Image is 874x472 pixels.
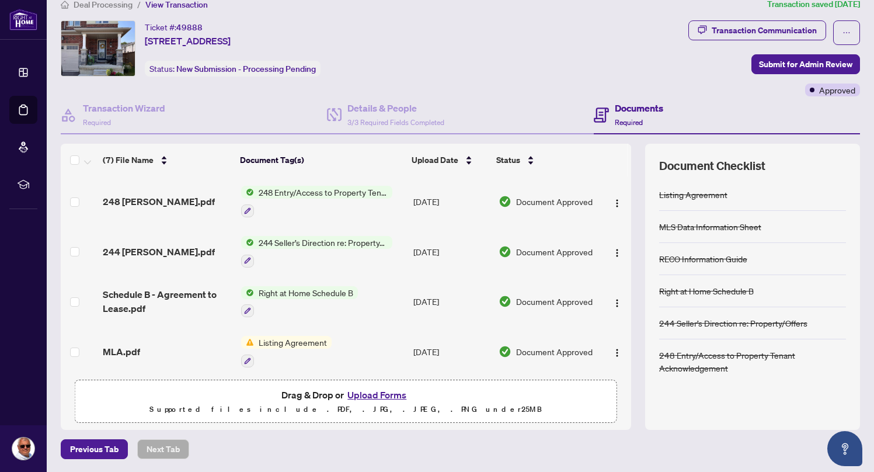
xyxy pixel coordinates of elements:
[412,154,458,166] span: Upload Date
[9,9,37,30] img: logo
[103,287,231,315] span: Schedule B - Agreement to Lease.pdf
[241,186,392,217] button: Status Icon248 Entry/Access to Property Tenant Acknowledgement
[499,195,511,208] img: Document Status
[407,144,492,176] th: Upload Date
[827,431,862,466] button: Open asap
[819,84,855,96] span: Approved
[659,317,807,329] div: 244 Seller’s Direction re: Property/Offers
[241,236,254,249] img: Status Icon
[82,402,610,417] p: Supported files include .PDF, .JPG, .JPEG, .PNG under 25 MB
[751,54,860,74] button: Submit for Admin Review
[344,387,410,402] button: Upload Forms
[61,439,128,459] button: Previous Tab
[659,284,754,297] div: Right at Home Schedule B
[61,1,69,9] span: home
[496,154,520,166] span: Status
[241,286,254,299] img: Status Icon
[75,380,617,424] span: Drag & Drop orUpload FormsSupported files include .PDF, .JPG, .JPEG, .PNG under25MB
[842,29,851,37] span: ellipsis
[83,101,165,115] h4: Transaction Wizard
[659,220,761,233] div: MLS Data Information Sheet
[516,295,593,308] span: Document Approved
[615,101,663,115] h4: Documents
[241,336,254,349] img: Status Icon
[254,236,392,249] span: 244 Seller’s Direction re: Property/Offers
[608,242,626,261] button: Logo
[241,286,358,318] button: Status IconRight at Home Schedule B
[759,55,852,74] span: Submit for Admin Review
[347,118,444,127] span: 3/3 Required Fields Completed
[612,199,622,208] img: Logo
[281,387,410,402] span: Drag & Drop or
[241,336,332,367] button: Status IconListing Agreement
[499,245,511,258] img: Document Status
[103,245,215,259] span: 244 [PERSON_NAME].pdf
[137,439,189,459] button: Next Tab
[145,61,321,77] div: Status:
[516,195,593,208] span: Document Approved
[608,192,626,211] button: Logo
[712,21,817,40] div: Transaction Communication
[659,349,846,374] div: 248 Entry/Access to Property Tenant Acknowledgement
[659,188,727,201] div: Listing Agreement
[176,22,203,33] span: 49888
[516,345,593,358] span: Document Approved
[103,195,215,209] span: 248 [PERSON_NAME].pdf
[615,118,643,127] span: Required
[688,20,826,40] button: Transaction Communication
[612,348,622,358] img: Logo
[409,327,494,377] td: [DATE]
[241,236,392,268] button: Status Icon244 Seller’s Direction re: Property/Offers
[659,252,747,265] div: RECO Information Guide
[235,144,407,176] th: Document Tag(s)
[61,21,135,76] img: IMG-X12349373_1.jpg
[608,292,626,311] button: Logo
[347,101,444,115] h4: Details & People
[612,248,622,258] img: Logo
[492,144,598,176] th: Status
[103,154,154,166] span: (7) File Name
[83,118,111,127] span: Required
[145,20,203,34] div: Ticket #:
[176,64,316,74] span: New Submission - Processing Pending
[98,144,235,176] th: (7) File Name
[499,295,511,308] img: Document Status
[659,158,765,174] span: Document Checklist
[254,186,392,199] span: 248 Entry/Access to Property Tenant Acknowledgement
[516,245,593,258] span: Document Approved
[409,176,494,227] td: [DATE]
[409,277,494,327] td: [DATE]
[12,438,34,460] img: Profile Icon
[254,286,358,299] span: Right at Home Schedule B
[409,227,494,277] td: [DATE]
[499,345,511,358] img: Document Status
[145,34,231,48] span: [STREET_ADDRESS]
[103,345,140,359] span: MLA.pdf
[254,336,332,349] span: Listing Agreement
[608,342,626,361] button: Logo
[612,299,622,308] img: Logo
[241,186,254,199] img: Status Icon
[70,440,119,459] span: Previous Tab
